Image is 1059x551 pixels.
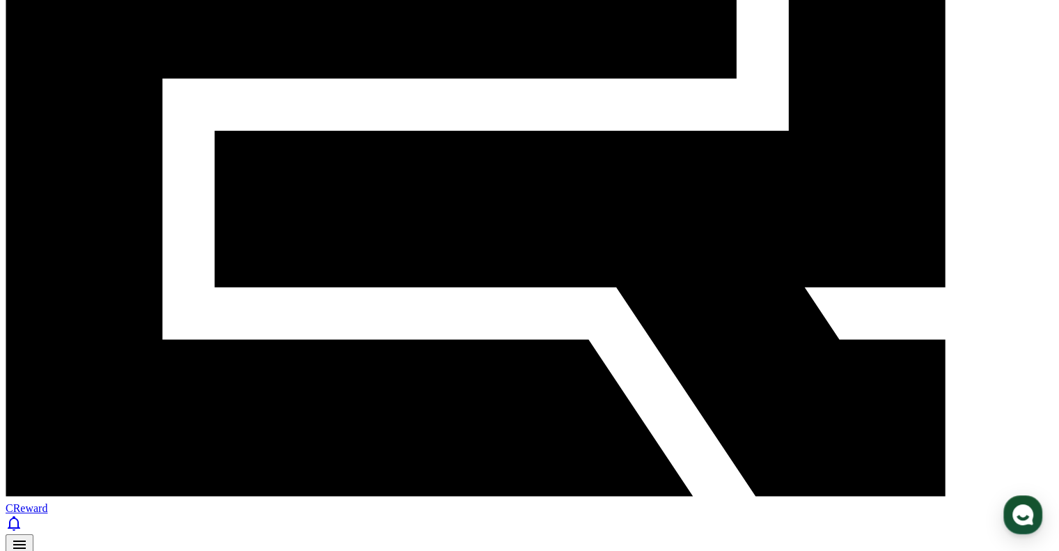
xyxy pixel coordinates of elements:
[127,457,144,468] span: 대화
[215,456,232,467] span: 설정
[4,435,92,470] a: 홈
[6,502,47,514] span: CReward
[6,490,1053,514] a: CReward
[92,435,180,470] a: 대화
[44,456,52,467] span: 홈
[180,435,267,470] a: 설정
